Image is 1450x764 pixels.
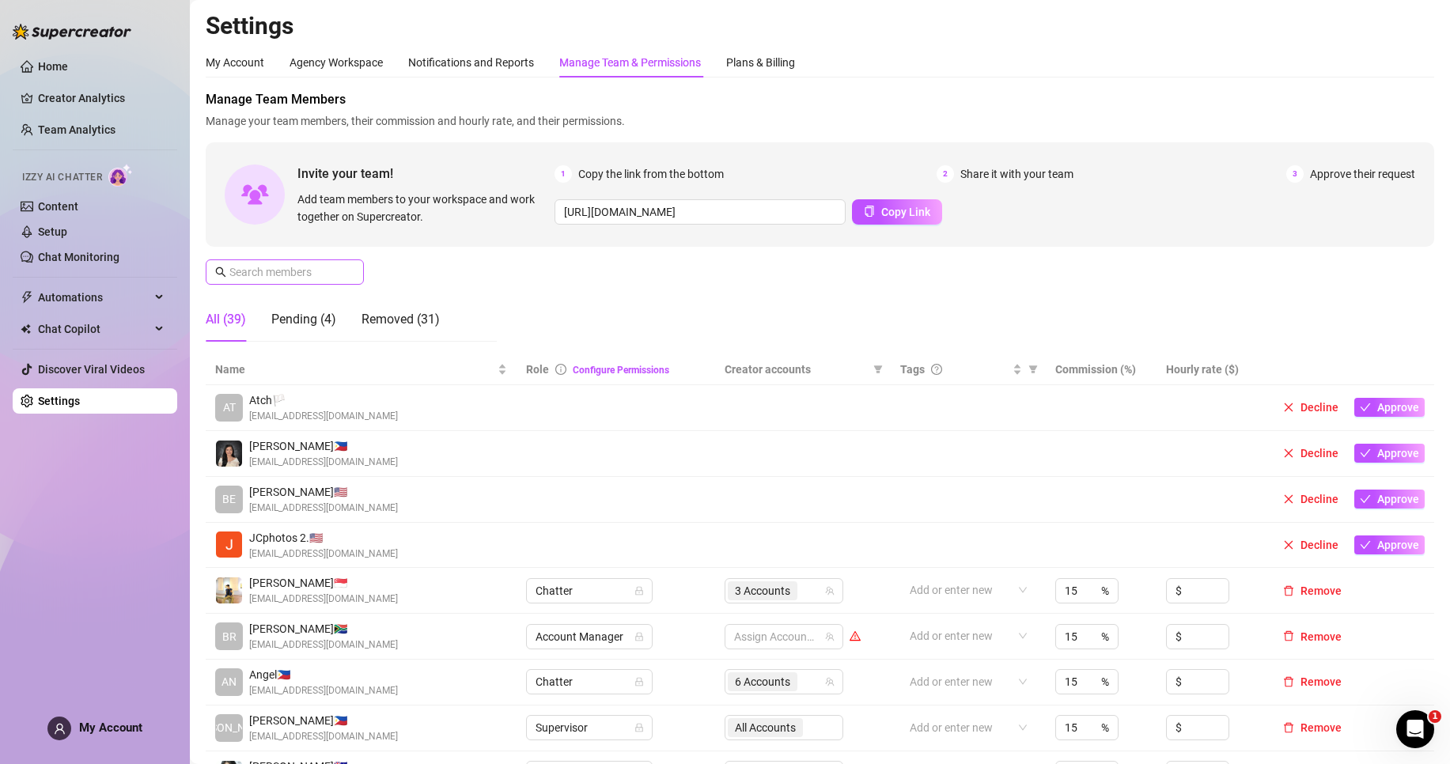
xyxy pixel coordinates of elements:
div: All (39) [206,310,246,329]
span: Decline [1300,447,1338,460]
span: JCphotos 2. 🇺🇸 [249,529,398,547]
span: [EMAIL_ADDRESS][DOMAIN_NAME] [249,501,398,516]
span: Approve their request [1310,165,1415,183]
input: Search members [229,263,342,281]
span: check [1360,448,1371,459]
span: [PERSON_NAME] 🇵🇭 [249,437,398,455]
a: Settings [38,395,80,407]
img: Chat Copilot [21,323,31,335]
img: JCphotos 2020 [216,531,242,558]
span: close [1283,494,1294,505]
span: Decline [1300,493,1338,505]
span: Decline [1300,401,1338,414]
span: lock [634,632,644,641]
span: [PERSON_NAME] 🇵🇭 [249,712,398,729]
button: Decline [1277,444,1345,463]
span: info-circle [555,364,566,375]
span: question-circle [931,364,942,375]
span: Manage your team members, their commission and hourly rate, and their permissions. [206,112,1434,130]
span: Chatter [536,579,643,603]
span: filter [1028,365,1038,374]
a: Content [38,200,78,213]
span: AT [223,399,236,416]
button: Decline [1277,490,1345,509]
span: 3 [1286,165,1304,183]
span: Izzy AI Chatter [22,170,102,185]
span: [EMAIL_ADDRESS][DOMAIN_NAME] [249,455,398,470]
span: close [1283,539,1294,550]
a: Setup [38,225,67,238]
span: [EMAIL_ADDRESS][DOMAIN_NAME] [249,592,398,607]
th: Hourly rate ($) [1157,354,1267,385]
span: check [1360,539,1371,550]
span: Approve [1377,447,1419,460]
a: Home [38,60,68,73]
span: Approve [1377,401,1419,414]
span: lock [634,586,644,596]
span: [PERSON_NAME] 🇺🇸 [249,483,398,501]
div: Agency Workspace [290,54,383,71]
span: thunderbolt [21,291,33,304]
span: Tags [900,361,925,378]
span: [EMAIL_ADDRESS][DOMAIN_NAME] [249,637,398,652]
span: filter [1025,357,1041,381]
span: AN [221,673,237,690]
span: delete [1283,676,1294,687]
a: Discover Viral Videos [38,363,145,376]
span: search [215,267,226,278]
img: Adam Bautista [216,577,242,603]
span: filter [870,357,886,381]
span: delete [1283,722,1294,733]
a: Chat Monitoring [38,251,119,263]
a: Team Analytics [38,123,115,136]
span: Creator accounts [725,361,867,378]
span: Remove [1300,675,1342,688]
span: [PERSON_NAME] 🇿🇦 [249,620,398,637]
button: Remove [1277,581,1348,600]
div: My Account [206,54,264,71]
span: team [825,586,835,596]
span: Automations [38,285,150,310]
span: Role [526,363,549,376]
span: [PERSON_NAME] 🇸🇬 [249,574,398,592]
span: warning [850,630,861,641]
span: close [1283,448,1294,459]
span: lock [634,677,644,686]
span: delete [1283,585,1294,596]
span: Manage Team Members [206,90,1434,109]
button: Approve [1354,535,1425,554]
span: copy [864,206,875,217]
span: delete [1283,630,1294,641]
button: Copy Link [852,199,942,225]
img: AI Chatter [108,164,133,187]
span: 3 Accounts [735,582,790,599]
div: Notifications and Reports [408,54,534,71]
span: Atch 🏳️ [249,391,398,409]
span: [EMAIL_ADDRESS][DOMAIN_NAME] [249,729,398,744]
span: BE [222,490,236,508]
span: [PERSON_NAME] [187,719,271,736]
span: Name [215,361,494,378]
span: [EMAIL_ADDRESS][DOMAIN_NAME] [249,683,398,698]
span: check [1360,494,1371,505]
span: 6 Accounts [735,673,790,690]
div: Removed (31) [362,310,440,329]
span: Remove [1300,630,1342,643]
th: Name [206,354,517,385]
span: Angel 🇵🇭 [249,666,398,683]
span: Share it with your team [960,165,1073,183]
span: team [825,677,835,686]
span: 1 [1429,710,1441,723]
span: Chat Copilot [38,316,150,342]
img: Justine Bairan [216,441,242,467]
span: BR [222,628,237,645]
button: Approve [1354,490,1425,509]
a: Configure Permissions [573,365,669,376]
span: [EMAIL_ADDRESS][DOMAIN_NAME] [249,547,398,562]
span: Remove [1300,584,1342,597]
button: Approve [1354,444,1425,463]
span: Account Manager [536,625,643,649]
th: Commission (%) [1046,354,1157,385]
iframe: Intercom live chat [1396,710,1434,748]
span: Remove [1300,721,1342,734]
